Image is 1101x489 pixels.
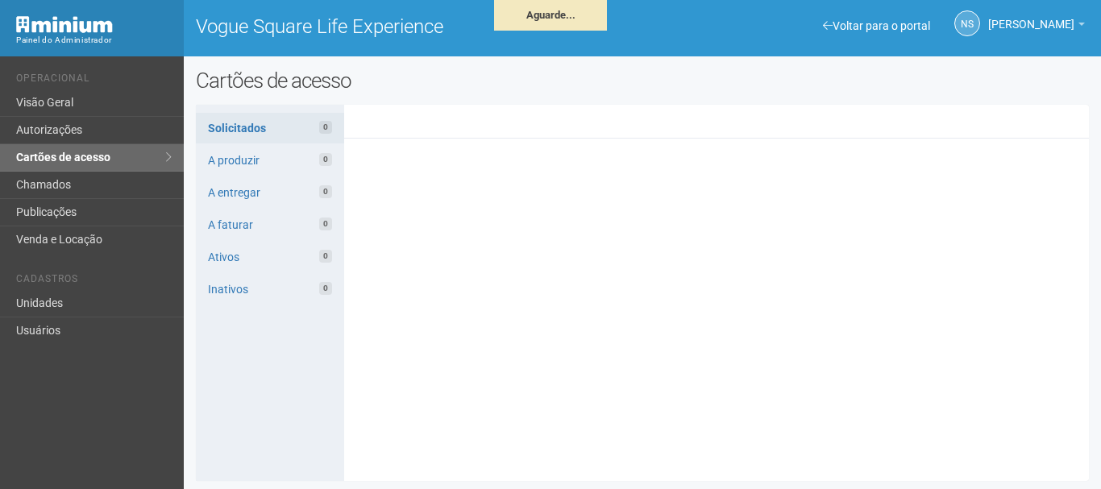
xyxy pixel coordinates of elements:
h2: Cartões de acesso [196,68,1089,93]
a: Ativos0 [196,242,345,272]
span: 0 [319,153,332,166]
a: A entregar0 [196,177,345,208]
a: A faturar0 [196,209,345,240]
span: Nicolle Silva [988,2,1074,31]
a: NS [954,10,980,36]
a: Voltar para o portal [823,19,930,32]
span: 0 [319,218,332,230]
img: Minium [16,16,113,33]
span: 0 [319,250,332,263]
span: 0 [319,121,332,134]
li: Cadastros [16,273,172,290]
a: Inativos0 [196,274,345,305]
a: [PERSON_NAME] [988,20,1085,33]
a: Solicitados0 [196,113,345,143]
div: Painel do Administrador [16,33,172,48]
li: Operacional [16,73,172,89]
a: A produzir0 [196,145,345,176]
span: 0 [319,185,332,198]
h1: Vogue Square Life Experience [196,16,630,37]
span: 0 [319,282,332,295]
